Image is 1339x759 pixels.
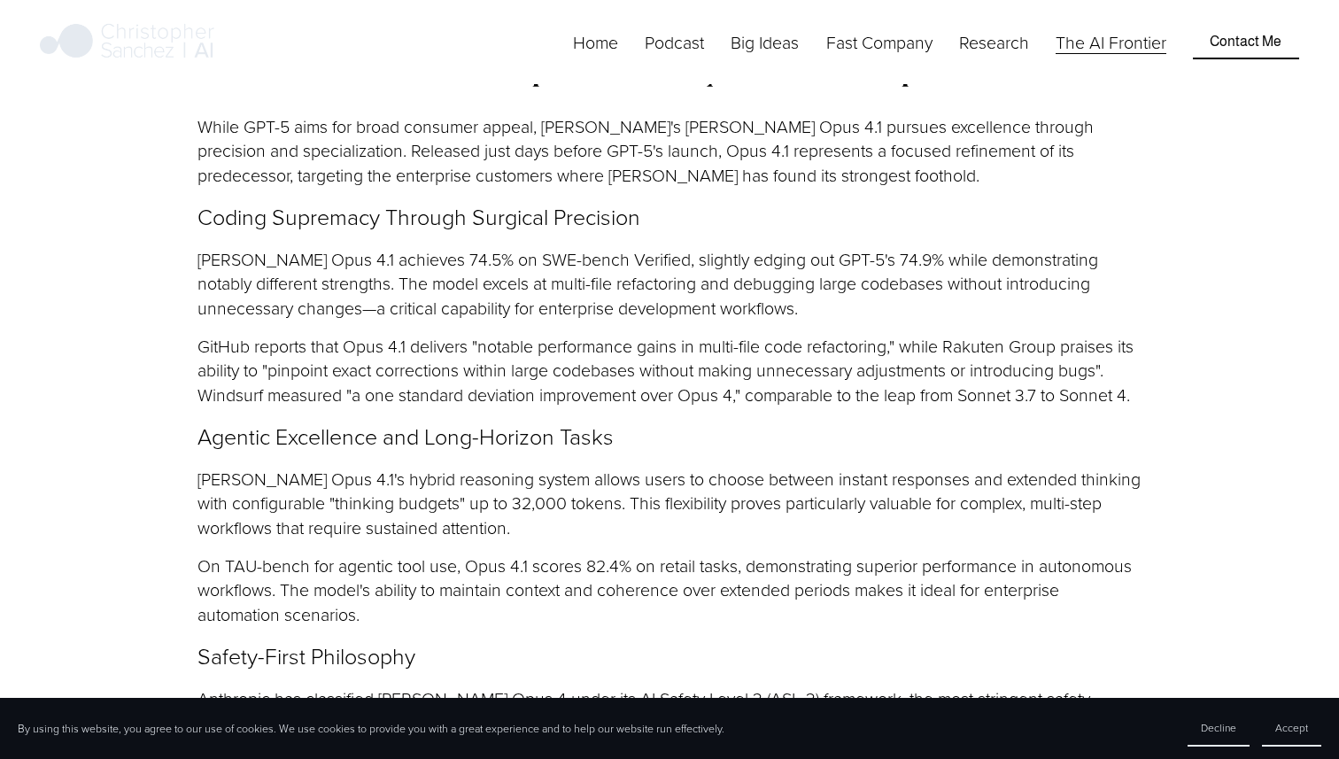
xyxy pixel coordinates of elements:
[197,640,1142,671] p: Safety-First Philosophy
[18,721,724,736] p: By using this website, you agree to our use of cookies. We use cookies to provide you with a grea...
[826,28,933,56] a: folder dropdown
[645,28,704,56] a: Podcast
[1201,720,1236,735] span: Decline
[959,30,1029,54] span: Research
[731,30,799,54] span: Big Ideas
[959,28,1029,56] a: folder dropdown
[1262,710,1321,747] button: Accept
[197,114,1142,187] p: While GPT-5 aims for broad consumer appeal, [PERSON_NAME]'s [PERSON_NAME] Opus 4.1 pursues excell...
[1188,710,1250,747] button: Decline
[1193,26,1298,59] a: Contact Me
[197,554,1142,626] p: On TAU-bench for agentic tool use, Opus 4.1 scores 82.4% on retail tasks, demonstrating superior ...
[1056,28,1166,56] a: The AI Frontier
[40,20,214,65] img: Christopher Sanchez | AI
[1275,720,1308,735] span: Accept
[197,201,1142,232] p: Coding Supremacy Through Surgical Precision
[197,247,1142,320] p: [PERSON_NAME] Opus 4.1 achieves 74.5% on SWE-bench Verified, slightly edging out GPT-5's 74.9% wh...
[826,30,933,54] span: Fast Company
[197,421,1142,452] p: Agentic Excellence and Long-Horizon Tasks
[197,334,1142,407] p: GitHub reports that Opus 4.1 delivers "notable performance gains in multi-file code refactoring,"...
[197,686,1142,759] p: Anthropic has classified [PERSON_NAME] Opus 4 under its AI Safety Level 3 (ASL-3) framework, the ...
[731,28,799,56] a: folder dropdown
[573,28,618,56] a: Home
[197,467,1142,539] p: [PERSON_NAME] Opus 4.1's hybrid reasoning system allows users to choose between instant responses...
